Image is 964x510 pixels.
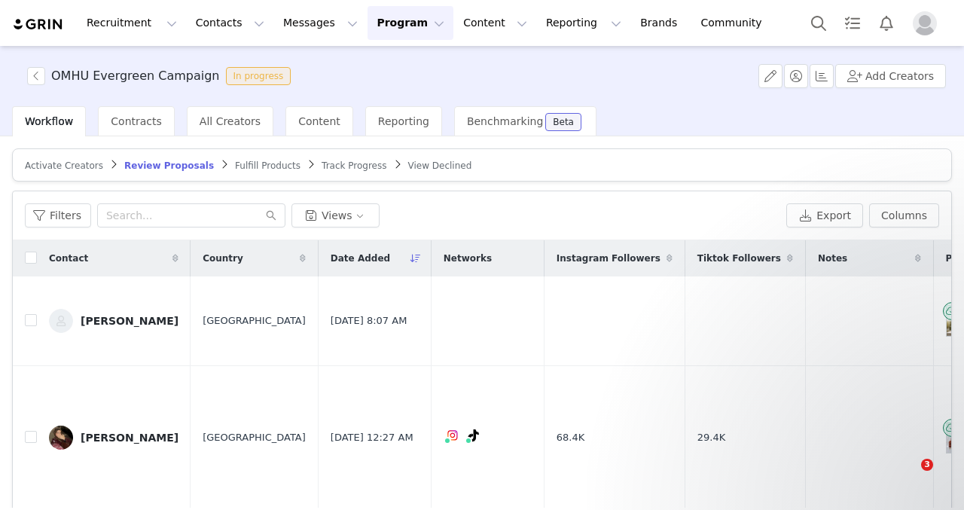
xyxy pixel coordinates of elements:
[298,115,340,127] span: Content
[904,11,952,35] button: Profile
[187,6,273,40] button: Contacts
[25,160,103,171] span: Activate Creators
[322,160,386,171] span: Track Progress
[200,115,261,127] span: All Creators
[49,426,178,450] a: [PERSON_NAME]
[648,364,949,469] iframe: Intercom notifications message
[78,6,186,40] button: Recruitment
[49,426,73,450] img: 4b6f3aae-95c1-4bdf-8627-ca4efbe50e26.jpg
[537,6,630,40] button: Reporting
[835,64,946,88] button: Add Creators
[291,203,380,228] button: Views
[266,210,276,221] i: icon: search
[378,115,429,127] span: Reporting
[331,313,407,328] span: [DATE] 8:07 AM
[368,6,453,40] button: Program
[51,67,220,85] h3: OMHU Evergreen Campaign
[692,6,778,40] a: Community
[870,6,903,40] button: Notifications
[444,252,492,265] span: Networks
[869,203,939,228] button: Columns
[447,429,459,441] img: instagram.svg
[913,11,937,35] img: placeholder-profile.jpg
[467,115,543,127] span: Benchmarking
[203,430,306,445] span: [GEOGRAPHIC_DATA]
[890,459,926,495] iframe: Intercom live chat
[454,6,536,40] button: Content
[124,160,214,171] span: Review Proposals
[553,118,574,127] div: Beta
[331,430,413,445] span: [DATE] 12:27 AM
[921,459,933,471] span: 3
[97,203,285,228] input: Search...
[27,67,297,85] span: [object Object]
[235,160,300,171] span: Fulfill Products
[49,252,88,265] span: Contact
[111,115,162,127] span: Contracts
[81,432,178,444] div: [PERSON_NAME]
[331,252,390,265] span: Date Added
[274,6,367,40] button: Messages
[12,17,65,32] img: grin logo
[25,115,73,127] span: Workflow
[818,252,847,265] span: Notes
[49,309,73,333] img: 6abd9401-bcb1-477f-b19a-9a156cfdf897--s.jpg
[836,6,869,40] a: Tasks
[786,203,863,228] button: Export
[802,6,835,40] button: Search
[557,252,660,265] span: Instagram Followers
[203,252,243,265] span: Country
[81,315,178,327] div: [PERSON_NAME]
[226,67,291,85] span: In progress
[49,309,178,333] a: [PERSON_NAME]
[203,313,306,328] span: [GEOGRAPHIC_DATA]
[408,160,472,171] span: View Declined
[557,430,584,445] span: 68.4K
[697,252,781,265] span: Tiktok Followers
[25,203,91,228] button: Filters
[631,6,691,40] a: Brands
